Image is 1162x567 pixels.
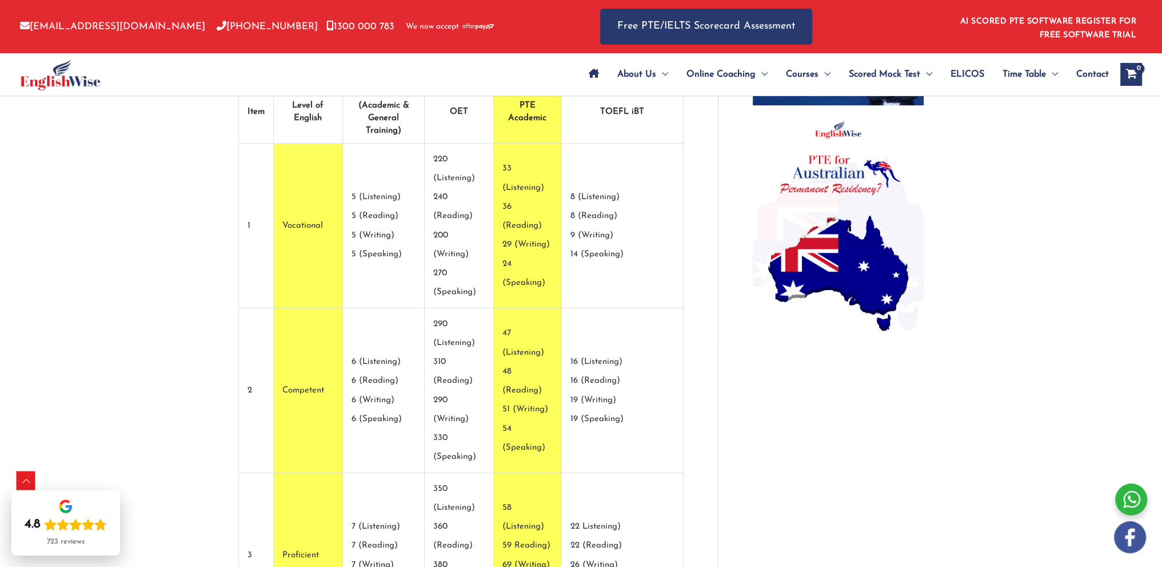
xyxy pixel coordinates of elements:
[494,308,561,473] td: 47 (Listening) 48 (Reading) 51 (Writing) 54 (Speaking)
[274,308,344,473] td: Competent
[326,22,394,31] a: 1300 000 783
[941,54,993,94] a: ELICOS
[239,144,274,308] td: 1
[677,54,777,94] a: Online CoachingMenu Toggle
[960,17,1137,39] a: AI SCORED PTE SOFTWARE REGISTER FOR FREE SOFTWARE TRIAL
[777,54,840,94] a: CoursesMenu Toggle
[951,54,984,94] span: ELICOS
[425,81,494,144] th: OET
[920,54,932,94] span: Menu Toggle
[494,144,561,308] td: 33 (Listening) 36 (Reading) 29 (Writing) 24 (Speaking)
[600,9,812,45] a: Free PTE/IELTS Scorecard Assessment
[274,144,344,308] td: Vocational
[20,59,101,90] img: cropped-ew-logo
[20,22,205,31] a: [EMAIL_ADDRESS][DOMAIN_NAME]
[425,308,494,473] td: 290 (Listening) 310 (Reading) 290 (Writing) 330 (Speaking)
[494,81,561,144] th: PTE Academic
[462,23,494,30] img: Afterpay-Logo
[580,54,1109,94] nav: Site Navigation: Main Menu
[786,54,818,94] span: Courses
[562,144,684,308] td: 8 (Listening) 8 (Reading) 9 (Writing) 14 (Speaking)
[1076,54,1109,94] span: Contact
[686,54,756,94] span: Online Coaching
[756,54,768,94] span: Menu Toggle
[343,81,424,144] th: IELTS (Academic & General Training)
[274,81,344,144] th: Level of English
[840,54,941,94] a: Scored Mock TestMenu Toggle
[1067,54,1109,94] a: Contact
[953,8,1142,45] aside: Header Widget 1
[343,144,424,308] td: 5 (Listening) 5 (Reading) 5 (Writing) 5 (Speaking)
[1114,521,1146,553] img: white-facebook.png
[656,54,668,94] span: Menu Toggle
[406,21,459,33] span: We now accept
[239,81,274,144] th: Item
[608,54,677,94] a: About UsMenu Toggle
[562,308,684,473] td: 16 (Listening) 16 (Reading) 19 (Writing) 19 (Speaking)
[1046,54,1058,94] span: Menu Toggle
[1003,54,1046,94] span: Time Table
[217,22,318,31] a: [PHONE_NUMBER]
[617,54,656,94] span: About Us
[1120,63,1142,86] a: View Shopping Cart, empty
[849,54,920,94] span: Scored Mock Test
[993,54,1067,94] a: Time TableMenu Toggle
[818,54,830,94] span: Menu Toggle
[25,517,41,533] div: 4.8
[25,517,107,533] div: Rating: 4.8 out of 5
[425,144,494,308] td: 220 (Listening) 240 (Reading) 200 (Writing) 270 (Speaking)
[47,537,85,546] div: 723 reviews
[239,308,274,473] td: 2
[562,81,684,144] th: TOEFL iBT
[343,308,424,473] td: 6 (Listening) 6 (Reading) 6 (Writing) 6 (Speaking)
